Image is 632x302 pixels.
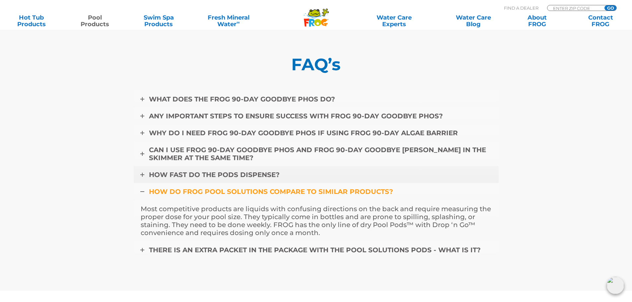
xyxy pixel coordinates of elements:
[134,14,183,28] a: Swim SpaProducts
[134,55,499,74] h5: FAQ’s
[149,146,486,162] span: CAN I USE FROG 90-DAY GOODBYE PHOS AND FROG 90-DAY GOODBYE [PERSON_NAME] IN THE SKIMMER AT THE SA...
[141,205,492,237] p: Most competitive products are liquids with confusing directions on the back and require measuring...
[70,14,120,28] a: PoolProducts
[134,91,499,108] a: WHAT DOES THE FROG 90-DAY GOODBYE PHOS DO?
[149,171,280,179] span: HOW FAST DO THE PODS DISPENSE?
[237,20,240,25] sup: ∞
[7,14,56,28] a: Hot TubProducts
[134,241,499,259] a: THERE IS AN EXTRA PACKET IN THE PACKAGE WITH THE POOL SOLUTIONS PODS - WHAT IS IT?
[149,95,335,103] span: WHAT DOES THE FROG 90-DAY GOODBYE PHOS DO?
[134,166,499,183] a: HOW FAST DO THE PODS DISPENSE?
[197,14,259,28] a: Fresh MineralWater∞
[134,124,499,142] a: WHY DO I NEED FROG 90-DAY GOODBYE PHOS IF USING FROG 90-DAY ALGAE BARRIER
[134,107,499,125] a: ANY IMPORTANT STEPS TO ENSURE SUCCESS WITH FROG 90-DAY GOODBYE PHOS?
[512,14,562,28] a: AboutFROG
[134,141,499,166] a: CAN I USE FROG 90-DAY GOODBYE PHOS AND FROG 90-DAY GOODBYE [PERSON_NAME] IN THE SKIMMER AT THE SA...
[576,14,625,28] a: ContactFROG
[149,246,481,254] span: THERE IS AN EXTRA PACKET IN THE PACKAGE WITH THE POOL SOLUTIONS PODS - WHAT IS IT?
[149,129,458,137] span: WHY DO I NEED FROG 90-DAY GOODBYE PHOS IF USING FROG 90-DAY ALGAE BARRIER
[449,14,498,28] a: Water CareBlog
[604,5,616,11] input: GO
[134,183,499,200] a: HOW DO FROG POOL SOLUTIONS COMPARE TO SIMILAR PRODUCTS?
[354,14,434,28] a: Water CareExperts
[149,188,393,196] span: HOW DO FROG POOL SOLUTIONS COMPARE TO SIMILAR PRODUCTS?
[552,5,597,11] input: Zip Code Form
[149,112,443,120] span: ANY IMPORTANT STEPS TO ENSURE SUCCESS WITH FROG 90-DAY GOODBYE PHOS?
[504,5,538,11] p: Find A Dealer
[607,277,624,294] img: openIcon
